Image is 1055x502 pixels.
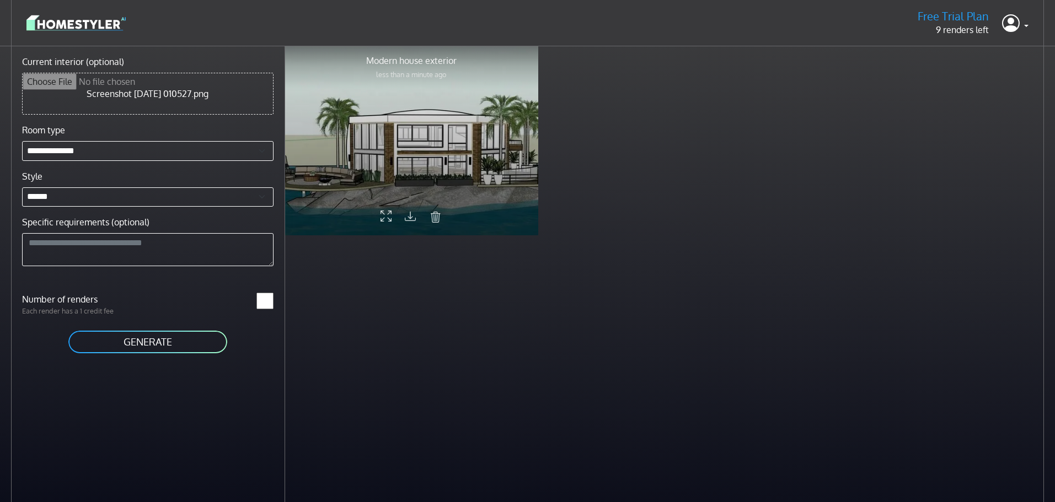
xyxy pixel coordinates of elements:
p: less than a minute ago [366,69,457,80]
label: Style [22,170,42,183]
label: Current interior (optional) [22,55,124,68]
p: Modern house exterior [366,54,457,67]
h5: Free Trial Plan [918,9,989,23]
p: Each render has a 1 credit fee [15,306,148,316]
label: Specific requirements (optional) [22,215,149,229]
button: GENERATE [67,330,228,354]
label: Number of renders [15,293,148,306]
p: 9 renders left [918,23,989,36]
label: Room type [22,123,65,137]
img: logo-3de290ba35641baa71223ecac5eacb59cb85b4c7fdf211dc9aaecaaee71ea2f8.svg [26,13,126,33]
